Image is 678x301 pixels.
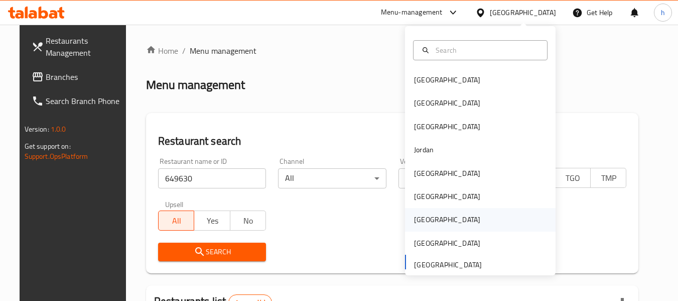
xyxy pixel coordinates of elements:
span: Branches [46,71,125,83]
button: No [230,211,266,231]
a: Support.OpsPlatform [25,150,88,163]
a: Restaurants Management [24,29,133,65]
span: All [163,214,190,228]
div: All [398,168,506,188]
div: [GEOGRAPHIC_DATA] [414,191,480,202]
div: [GEOGRAPHIC_DATA] [414,97,480,109]
li: / [182,45,186,57]
a: Branches [24,65,133,89]
div: [GEOGRAPHIC_DATA] [414,238,480,249]
a: Search Branch Phone [24,89,133,113]
div: [GEOGRAPHIC_DATA] [414,74,480,85]
input: Search [432,45,541,56]
span: TGO [559,171,587,185]
div: Jordan [414,144,434,155]
span: 1.0.0 [51,123,66,136]
span: TMP [595,171,622,185]
button: Yes [194,211,230,231]
h2: Restaurant search [158,134,627,149]
nav: breadcrumb [146,45,639,57]
div: All [278,168,386,188]
input: Search for restaurant name or ID.. [158,168,266,188]
button: Search [158,243,266,261]
a: Home [146,45,178,57]
span: Restaurants Management [46,35,125,59]
div: [GEOGRAPHIC_DATA] [414,168,480,179]
span: Get support on: [25,140,71,153]
span: Search Branch Phone [46,95,125,107]
div: Menu-management [381,7,443,19]
span: Yes [198,214,226,228]
span: Menu management [190,45,256,57]
span: h [661,7,665,18]
div: [GEOGRAPHIC_DATA] [414,214,480,225]
button: TMP [590,168,626,188]
label: Upsell [165,200,184,208]
span: Version: [25,123,49,136]
span: No [234,214,262,228]
button: TGO [555,168,591,188]
div: [GEOGRAPHIC_DATA] [414,121,480,132]
h2: Menu management [146,77,245,93]
button: All [158,211,194,231]
span: Search [166,246,258,258]
div: [GEOGRAPHIC_DATA] [490,7,556,18]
